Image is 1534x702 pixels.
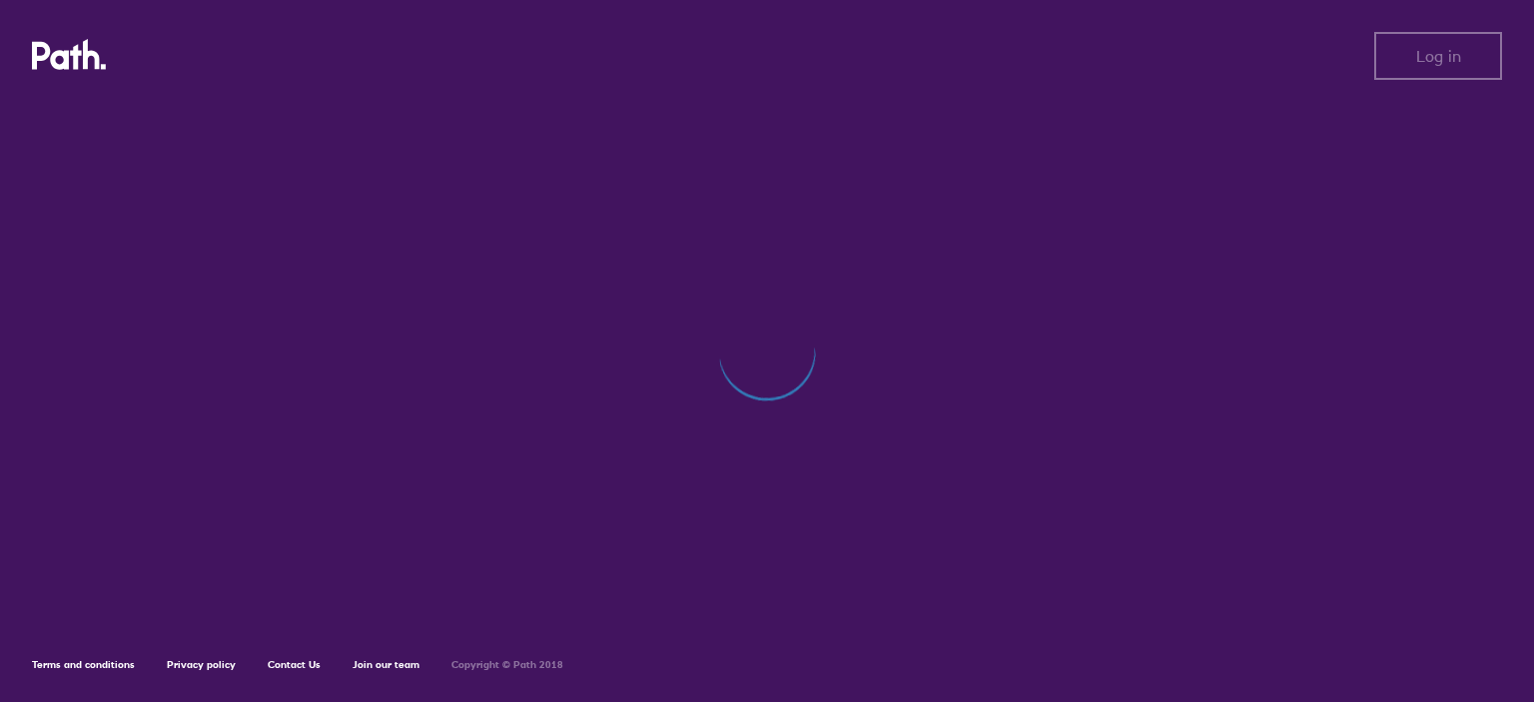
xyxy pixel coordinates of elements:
[1374,32,1502,80] button: Log in
[353,658,419,671] a: Join our team
[32,658,135,671] a: Terms and conditions
[1416,47,1461,65] span: Log in
[451,659,563,671] h6: Copyright © Path 2018
[268,658,321,671] a: Contact Us
[167,658,236,671] a: Privacy policy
